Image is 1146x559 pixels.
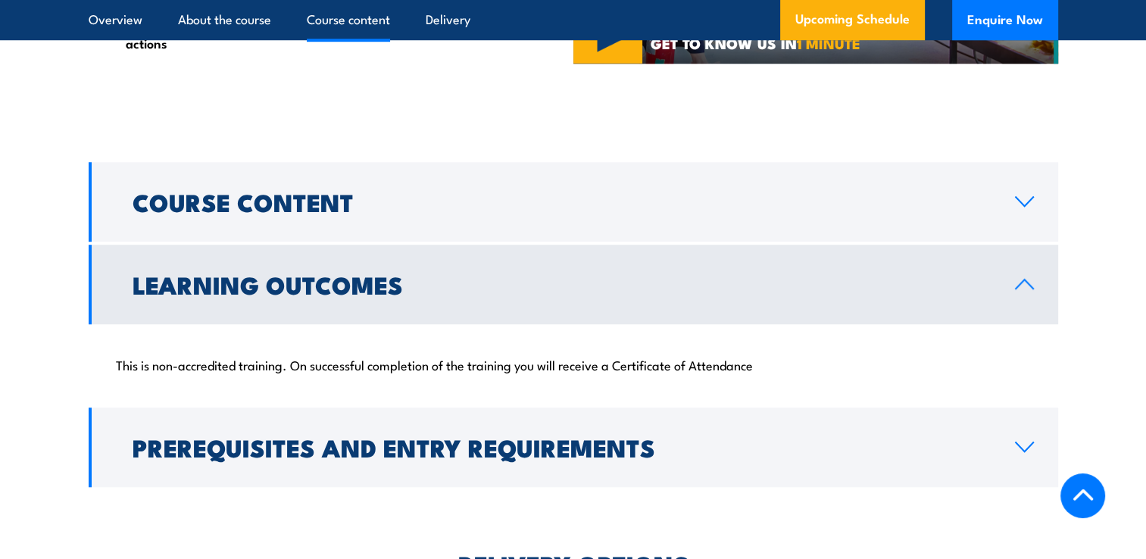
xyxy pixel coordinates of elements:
a: Learning Outcomes [89,245,1058,324]
a: Prerequisites and Entry Requirements [89,408,1058,487]
strong: 1 MINUTE [797,32,860,54]
h2: Prerequisites and Entry Requirements [133,436,991,458]
h2: Learning Outcomes [133,273,991,295]
a: Course Content [89,162,1058,242]
h2: Course Content [133,191,991,212]
span: GET TO KNOW US IN [651,36,860,50]
p: This is non-accredited training. On successful completion of the training you will receive a Cert... [116,357,1031,372]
